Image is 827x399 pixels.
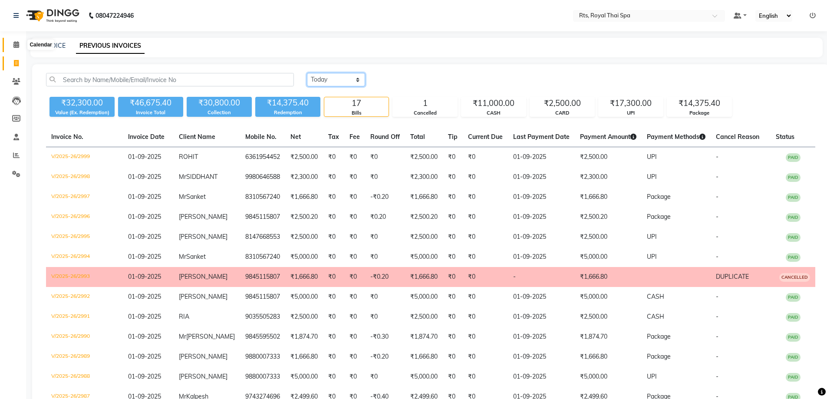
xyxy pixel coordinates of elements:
td: - [508,267,575,287]
td: ₹2,500.00 [285,147,323,168]
td: V/2025-26/2990 [46,327,123,347]
td: ₹0 [365,287,405,307]
span: UPI [647,253,657,261]
div: ₹30,800.00 [187,97,252,109]
span: PAID [786,233,801,242]
td: V/2025-26/2999 [46,147,123,168]
span: Round Off [370,133,400,141]
td: ₹5,000.00 [575,247,642,267]
span: UPI [647,153,657,161]
span: 01-09-2025 [128,253,161,261]
span: Client Name [179,133,215,141]
td: ₹0 [443,287,463,307]
div: Calendar [27,40,54,50]
span: Payment Amount [580,133,636,141]
td: V/2025-26/2994 [46,247,123,267]
td: 6361954452 [240,147,285,168]
td: ₹0 [323,327,344,347]
td: ₹0 [344,267,365,287]
td: -₹0.20 [365,267,405,287]
span: Mr [179,173,186,181]
td: ₹0 [443,167,463,187]
td: 01-09-2025 [508,367,575,387]
span: - [716,213,718,221]
span: PAID [786,153,801,162]
span: Mobile No. [245,133,277,141]
td: ₹0 [323,187,344,207]
span: ROHIT [179,153,198,161]
td: ₹5,000.00 [405,367,443,387]
span: PAID [786,213,801,222]
div: CARD [530,109,594,117]
span: PAID [786,193,801,202]
span: - [716,313,718,320]
td: 01-09-2025 [508,287,575,307]
span: Current Due [468,133,503,141]
td: 01-09-2025 [508,347,575,367]
div: ₹14,375.40 [255,97,320,109]
td: -₹0.20 [365,347,405,367]
td: ₹0 [323,227,344,247]
div: ₹11,000.00 [461,97,526,109]
span: Tip [448,133,458,141]
td: ₹2,500.20 [285,207,323,227]
td: ₹0 [365,247,405,267]
td: ₹0 [323,347,344,367]
td: ₹1,666.80 [575,267,642,287]
td: ₹1,666.80 [285,267,323,287]
td: ₹0 [323,167,344,187]
td: ₹1,666.80 [405,347,443,367]
td: ₹0 [443,207,463,227]
td: ₹1,666.80 [405,187,443,207]
td: V/2025-26/2996 [46,207,123,227]
td: ₹0 [344,227,365,247]
td: 8310567240 [240,247,285,267]
span: [PERSON_NAME] [179,233,227,241]
td: ₹5,000.00 [285,247,323,267]
td: ₹1,874.70 [575,327,642,347]
span: Status [776,133,794,141]
input: Search by Name/Mobile/Email/Invoice No [46,73,294,86]
span: Sanket [186,193,206,201]
td: ₹0 [443,247,463,267]
span: Package [647,213,671,221]
td: ₹0 [344,347,365,367]
td: ₹2,500.00 [405,147,443,168]
span: 01-09-2025 [128,293,161,300]
div: Invoice Total [118,109,183,116]
td: ₹0 [365,227,405,247]
span: SIDDHANT [186,173,217,181]
td: 9980646588 [240,167,285,187]
td: ₹1,666.80 [285,347,323,367]
span: [PERSON_NAME] [179,213,227,221]
td: 01-09-2025 [508,307,575,327]
td: ₹1,874.70 [405,327,443,347]
td: ₹0 [463,347,508,367]
td: 9845115807 [240,207,285,227]
span: Total [410,133,425,141]
div: Cancelled [393,109,457,117]
td: ₹2,500.20 [575,207,642,227]
div: 1 [393,97,457,109]
td: ₹2,500.00 [575,147,642,168]
span: Last Payment Date [513,133,570,141]
td: ₹0 [463,327,508,347]
span: [PERSON_NAME] [179,373,227,380]
td: 01-09-2025 [508,207,575,227]
span: RIA [179,313,189,320]
td: ₹0 [344,287,365,307]
td: ₹2,500.00 [575,227,642,247]
td: ₹0 [323,307,344,327]
span: 01-09-2025 [128,313,161,320]
div: Collection [187,109,252,116]
td: ₹0 [344,327,365,347]
div: Redemption [255,109,320,116]
td: ₹0 [463,207,508,227]
span: UPI [647,173,657,181]
td: ₹0 [463,247,508,267]
span: 01-09-2025 [128,213,161,221]
td: 8147668553 [240,227,285,247]
div: 17 [324,97,389,109]
td: ₹2,300.00 [575,167,642,187]
div: ₹46,675.40 [118,97,183,109]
